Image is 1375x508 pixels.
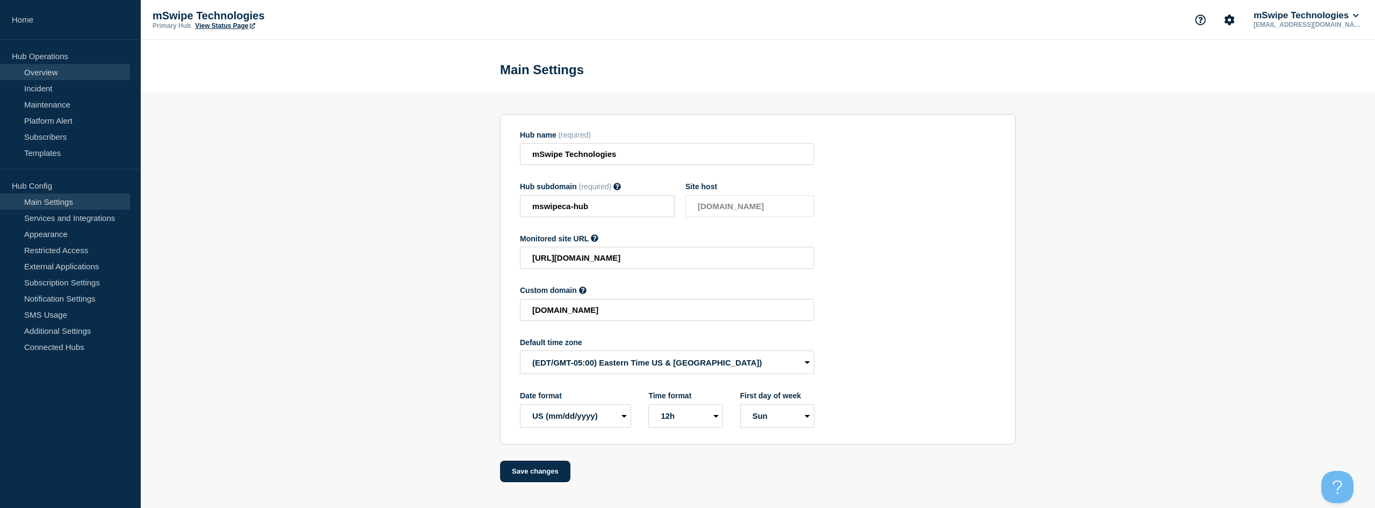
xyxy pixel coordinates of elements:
[520,404,631,428] select: Date format
[1189,9,1212,31] button: Support
[685,195,814,217] input: Site host
[500,461,570,482] button: Save changes
[740,391,814,400] div: First day of week
[520,195,675,217] input: sample
[579,182,612,191] span: (required)
[153,22,191,30] p: Primary Hub
[520,247,814,269] input: http://example.com
[520,391,631,400] div: Date format
[195,22,255,30] a: View Status Page
[520,350,814,374] select: Default time zone
[648,391,722,400] div: Time format
[520,286,577,295] span: Custom domain
[685,182,814,191] div: Site host
[740,404,814,428] select: First day of week
[520,338,814,347] div: Default time zone
[648,404,722,428] select: Time format
[520,182,577,191] span: Hub subdomain
[153,10,367,22] p: mSwipe Technologies
[1251,21,1363,28] p: [EMAIL_ADDRESS][DOMAIN_NAME]
[1251,10,1361,21] button: mSwipe Technologies
[520,143,814,165] input: Hub name
[500,62,584,77] h1: Main Settings
[1218,9,1241,31] button: Account settings
[558,131,591,139] span: (required)
[520,131,814,139] div: Hub name
[520,234,589,243] span: Monitored site URL
[1321,471,1354,503] iframe: Help Scout Beacon - Open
